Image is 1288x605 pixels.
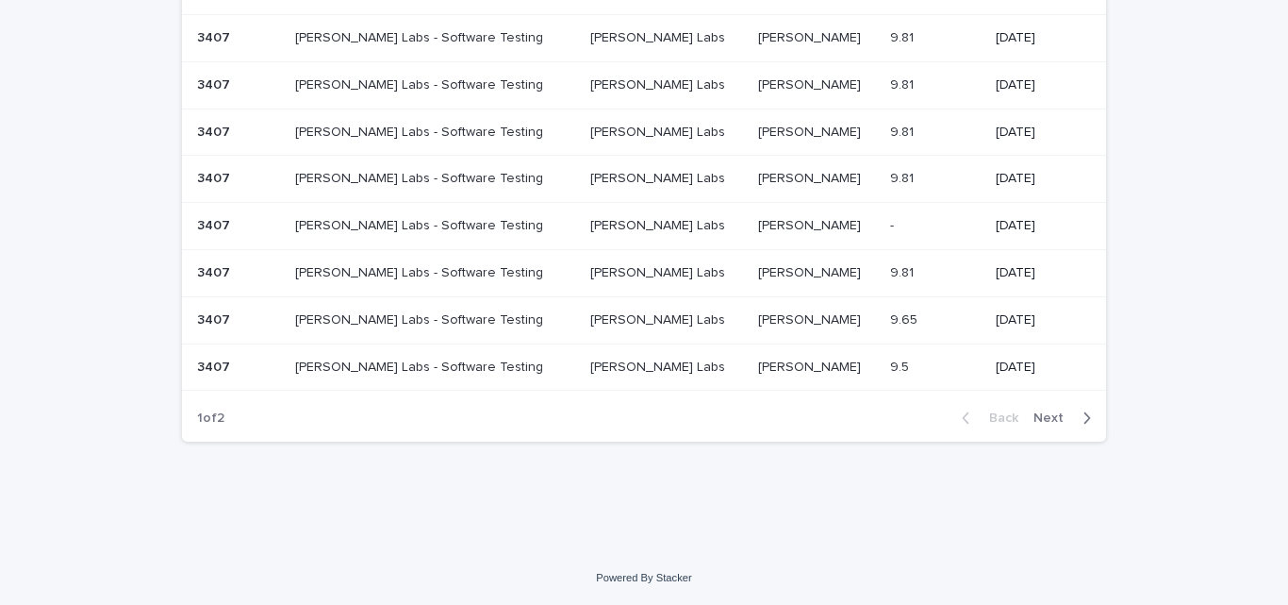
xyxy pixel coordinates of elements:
[182,156,1106,203] tr: 34073407 [PERSON_NAME] Labs - Software Testing[PERSON_NAME] Labs - Software Testing [PERSON_NAME]...
[295,309,547,328] p: [PERSON_NAME] Labs - Software Testing
[996,77,1076,93] p: [DATE]
[295,74,547,93] p: [PERSON_NAME] Labs - Software Testing
[182,344,1106,391] tr: 34073407 [PERSON_NAME] Labs - Software Testing[PERSON_NAME] Labs - Software Testing [PERSON_NAME]...
[197,309,234,328] p: 3407
[890,121,917,141] p: 9.81
[182,61,1106,109] tr: 34073407 [PERSON_NAME] Labs - Software Testing[PERSON_NAME] Labs - Software Testing [PERSON_NAME]...
[182,249,1106,296] tr: 34073407 [PERSON_NAME] Labs - Software Testing[PERSON_NAME] Labs - Software Testing [PERSON_NAME]...
[758,167,865,187] p: [PERSON_NAME]
[590,26,729,46] p: [PERSON_NAME] Labs
[996,360,1076,376] p: [DATE]
[890,356,913,376] p: 9.5
[758,261,865,281] p: [PERSON_NAME]
[295,121,547,141] p: [PERSON_NAME] Labs - Software Testing
[590,121,729,141] p: [PERSON_NAME] Labs
[758,74,865,93] p: [PERSON_NAME]
[197,26,234,46] p: 3407
[758,214,865,234] p: [PERSON_NAME]
[295,167,547,187] p: [PERSON_NAME] Labs - Software Testing
[590,261,729,281] p: [PERSON_NAME] Labs
[758,121,865,141] p: [PERSON_NAME]
[890,214,898,234] p: -
[295,356,547,376] p: [PERSON_NAME] Labs - Software Testing
[590,356,729,376] p: [PERSON_NAME] Labs
[295,261,547,281] p: [PERSON_NAME] Labs - Software Testing
[197,356,234,376] p: 3407
[996,312,1076,328] p: [DATE]
[596,572,691,583] a: Powered By Stacker
[182,109,1106,156] tr: 34073407 [PERSON_NAME] Labs - Software Testing[PERSON_NAME] Labs - Software Testing [PERSON_NAME]...
[1033,412,1075,425] span: Next
[182,296,1106,344] tr: 34073407 [PERSON_NAME] Labs - Software Testing[PERSON_NAME] Labs - Software Testing [PERSON_NAME]...
[182,203,1106,250] tr: 34073407 [PERSON_NAME] Labs - Software Testing[PERSON_NAME] Labs - Software Testing [PERSON_NAME]...
[295,214,547,234] p: [PERSON_NAME] Labs - Software Testing
[947,410,1026,427] button: Back
[295,26,547,46] p: [PERSON_NAME] Labs - Software Testing
[590,214,729,234] p: [PERSON_NAME] Labs
[890,26,917,46] p: 9.81
[197,261,234,281] p: 3407
[1026,410,1106,427] button: Next
[590,167,729,187] p: [PERSON_NAME] Labs
[996,30,1076,46] p: [DATE]
[758,26,865,46] p: [PERSON_NAME]
[996,171,1076,187] p: [DATE]
[590,74,729,93] p: [PERSON_NAME] Labs
[996,125,1076,141] p: [DATE]
[890,167,917,187] p: 9.81
[978,412,1018,425] span: Back
[197,74,234,93] p: 3407
[590,309,729,328] p: [PERSON_NAME] Labs
[890,309,921,328] p: 9.65
[182,395,239,442] p: 1 of 2
[890,74,917,93] p: 9.81
[758,309,865,328] p: [PERSON_NAME]
[890,261,917,281] p: 9.81
[197,121,234,141] p: 3407
[197,214,234,234] p: 3407
[758,356,865,376] p: [PERSON_NAME]
[996,218,1076,234] p: [DATE]
[996,265,1076,281] p: [DATE]
[197,167,234,187] p: 3407
[182,14,1106,61] tr: 34073407 [PERSON_NAME] Labs - Software Testing[PERSON_NAME] Labs - Software Testing [PERSON_NAME]...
